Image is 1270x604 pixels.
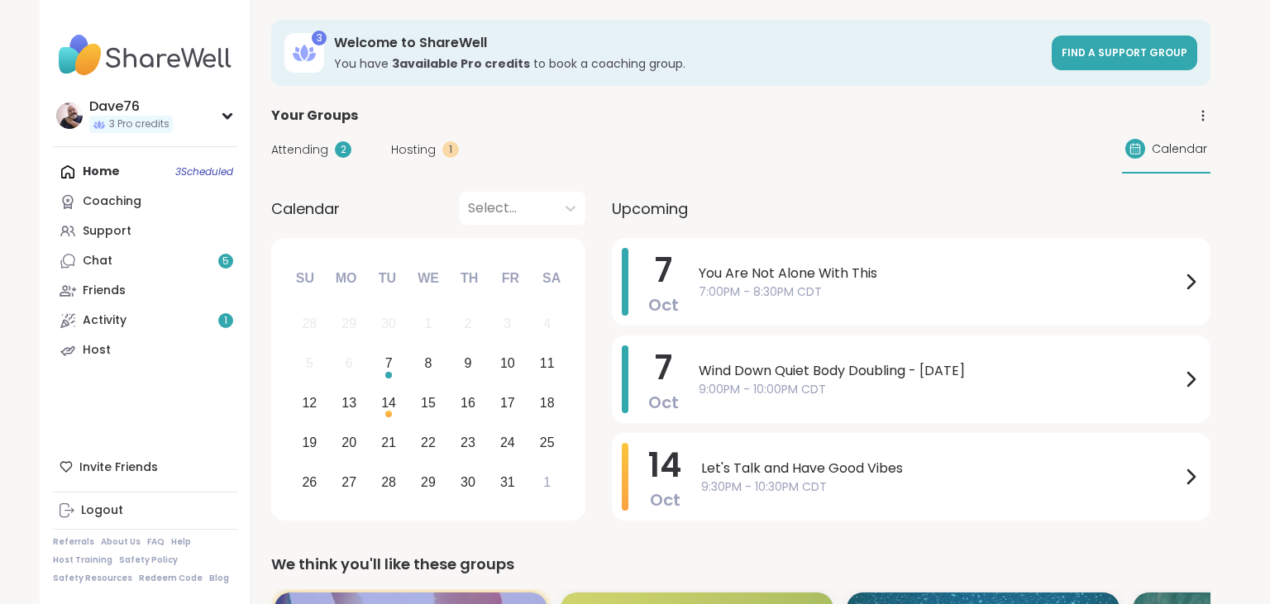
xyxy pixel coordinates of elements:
div: 10 [500,352,515,374]
div: Choose Friday, October 17th, 2025 [489,386,525,421]
div: Choose Tuesday, October 14th, 2025 [371,386,407,421]
span: Attending [271,141,328,159]
a: Activity1 [53,306,237,335]
div: Choose Friday, October 10th, 2025 [489,346,525,382]
span: Upcoming [612,197,688,220]
div: 4 [543,312,551,335]
div: 30 [381,312,396,335]
div: 1 [425,312,432,335]
a: Safety Resources [53,573,132,584]
div: Choose Thursday, October 16th, 2025 [451,386,486,421]
a: Host Training [53,554,112,566]
span: Find a support group [1062,45,1187,59]
span: Calendar [1152,140,1207,158]
div: 21 [381,431,396,454]
div: 26 [302,471,317,493]
div: 6 [346,352,353,374]
a: Coaching [53,187,237,216]
div: Mo [327,260,364,297]
div: 30 [461,471,475,493]
span: 7:00PM - 8:30PM CDT [699,283,1181,301]
img: ShareWell Nav Logo [53,26,237,84]
div: Choose Wednesday, October 22nd, 2025 [411,425,446,460]
span: Calendar [271,197,340,220]
div: Choose Sunday, October 19th, 2025 [292,425,327,460]
div: 9 [464,352,471,374]
a: Chat5 [53,246,237,276]
a: Logout [53,496,237,526]
div: Choose Tuesday, October 28th, 2025 [371,464,407,500]
div: Choose Wednesday, October 29th, 2025 [411,464,446,500]
div: Choose Saturday, October 25th, 2025 [529,425,565,460]
a: Find a support group [1052,36,1197,70]
div: 29 [341,312,356,335]
a: Host [53,335,237,365]
div: 5 [306,352,313,374]
div: Fr [492,260,528,297]
span: Your Groups [271,106,358,126]
div: Choose Thursday, October 30th, 2025 [451,464,486,500]
img: Dave76 [56,102,83,129]
div: 3 [312,31,327,45]
div: 18 [540,392,555,414]
div: 28 [381,471,396,493]
div: 27 [341,471,356,493]
div: 12 [302,392,317,414]
div: 8 [425,352,432,374]
div: Choose Saturday, November 1st, 2025 [529,464,565,500]
a: FAQ [147,536,165,548]
div: Not available Thursday, October 2nd, 2025 [451,307,486,342]
span: 1 [224,314,227,328]
span: Wind Down Quiet Body Doubling - [DATE] [699,361,1181,381]
div: 11 [540,352,555,374]
div: Choose Sunday, October 12th, 2025 [292,386,327,421]
div: Support [83,223,131,240]
div: 1 [543,471,551,493]
div: Choose Thursday, October 9th, 2025 [451,346,486,382]
div: 22 [421,431,436,454]
span: Oct [650,488,680,511]
span: Oct [648,391,679,414]
div: 20 [341,431,356,454]
div: 16 [461,392,475,414]
a: Redeem Code [139,573,203,584]
h3: You have to book a coaching group. [334,55,1042,72]
div: Chat [83,253,112,269]
div: Logout [81,502,123,519]
span: Hosting [391,141,436,159]
div: Choose Monday, October 20th, 2025 [332,425,367,460]
div: Choose Monday, October 27th, 2025 [332,464,367,500]
div: We think you'll like these groups [271,553,1210,576]
div: Not available Monday, September 29th, 2025 [332,307,367,342]
span: You Are Not Alone With This [699,264,1181,283]
div: Friends [83,283,126,299]
a: Blog [209,573,229,584]
div: 23 [461,431,475,454]
span: Let's Talk and Have Good Vibes [701,459,1181,478]
div: 17 [500,392,515,414]
div: Not available Wednesday, October 1st, 2025 [411,307,446,342]
div: Su [287,260,323,297]
div: Choose Thursday, October 23rd, 2025 [451,425,486,460]
div: Not available Monday, October 6th, 2025 [332,346,367,382]
span: 9:30PM - 10:30PM CDT [701,478,1181,496]
div: 1 [442,141,459,158]
div: 29 [421,471,436,493]
span: 9:00PM - 10:00PM CDT [699,381,1181,398]
div: Not available Tuesday, September 30th, 2025 [371,307,407,342]
div: We [410,260,446,297]
span: 14 [648,442,681,488]
div: Invite Friends [53,452,237,482]
div: 28 [302,312,317,335]
div: Not available Friday, October 3rd, 2025 [489,307,525,342]
a: Support [53,216,237,246]
div: Dave76 [89,97,173,116]
div: month 2025-10 [289,304,566,502]
div: 13 [341,392,356,414]
div: Not available Saturday, October 4th, 2025 [529,307,565,342]
div: 14 [381,392,396,414]
div: Choose Friday, October 31st, 2025 [489,464,525,500]
a: Referrals [53,536,94,548]
div: Choose Saturday, October 18th, 2025 [529,386,565,421]
div: 15 [421,392,436,414]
